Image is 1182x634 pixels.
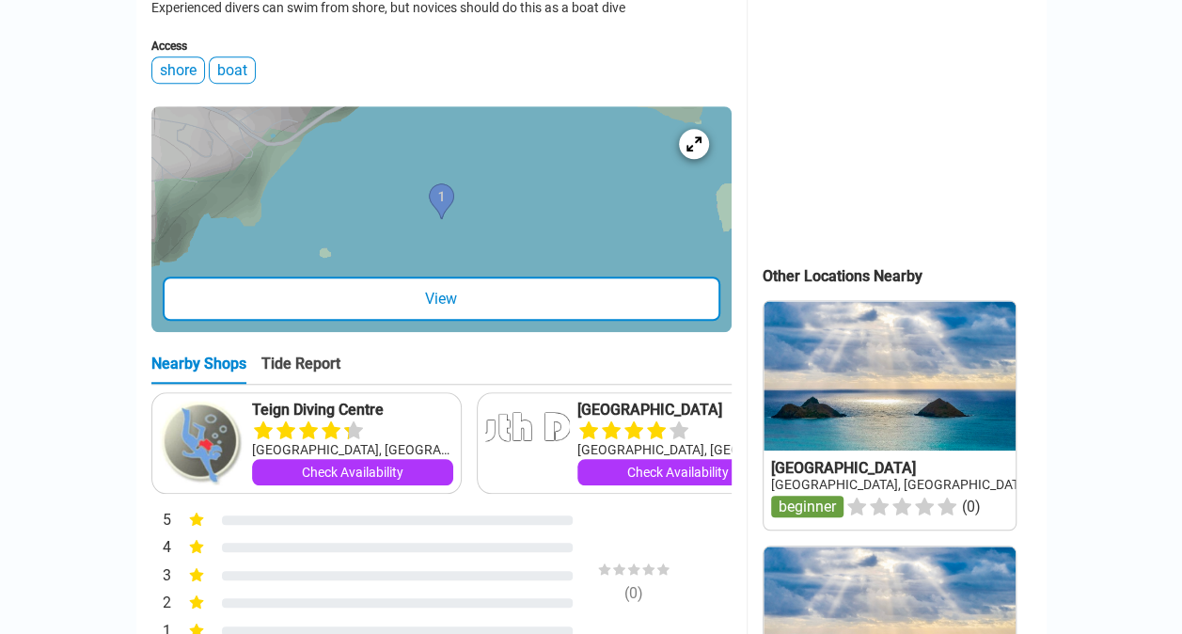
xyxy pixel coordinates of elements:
[151,40,732,53] div: Access
[563,584,704,602] div: ( 0 )
[151,106,732,332] a: entry mapView
[577,459,779,485] a: Check Availability
[151,56,205,84] div: shore
[151,509,172,533] div: 5
[151,355,246,384] div: Nearby Shops
[163,277,720,321] div: View
[209,56,256,84] div: boat
[151,592,172,616] div: 2
[763,267,1047,285] div: Other Locations Nearby
[151,564,172,589] div: 3
[252,401,453,420] a: Teign Diving Centre
[261,355,340,384] div: Tide Report
[577,440,779,459] div: [GEOGRAPHIC_DATA], [GEOGRAPHIC_DATA], null
[252,440,453,459] div: [GEOGRAPHIC_DATA], [GEOGRAPHIC_DATA], null
[577,401,779,420] a: [GEOGRAPHIC_DATA]
[252,459,453,485] a: Check Availability
[160,401,244,485] img: Teign Diving Centre
[485,401,570,485] img: Plymouth Diving Centre
[151,536,172,561] div: 4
